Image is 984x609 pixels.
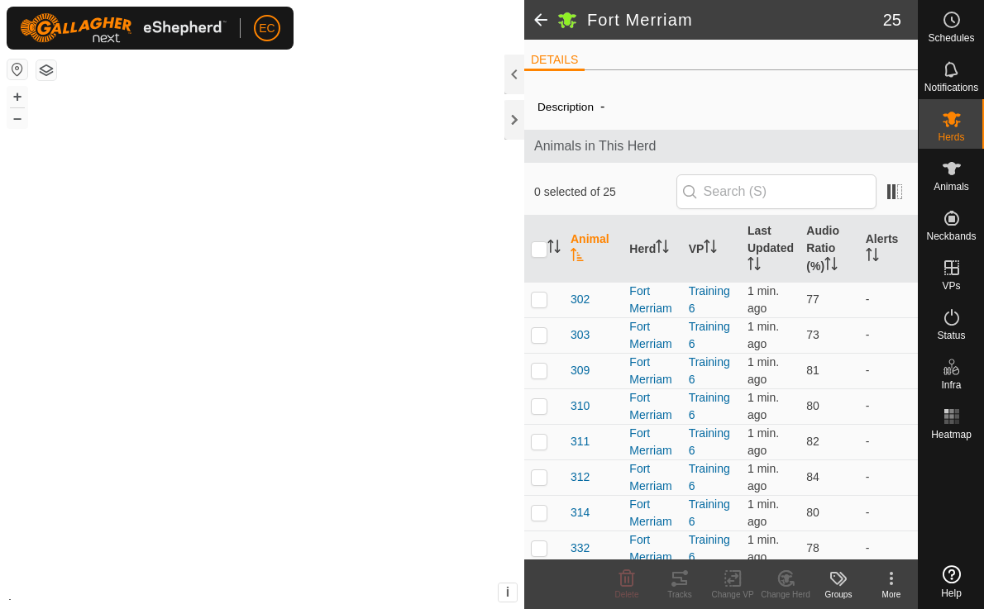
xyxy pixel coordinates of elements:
[759,588,812,601] div: Change Herd
[689,462,730,492] a: Training 6
[941,588,962,598] span: Help
[924,83,978,93] span: Notifications
[689,355,730,386] a: Training 6
[615,590,639,599] span: Delete
[806,364,819,377] span: 81
[928,33,974,43] span: Schedules
[653,588,706,601] div: Tracks
[689,497,730,528] a: Training 6
[689,320,730,350] a: Training 6
[748,426,779,457] span: Oct 11, 2025, 7:34 PM
[806,541,819,554] span: 78
[20,13,227,43] img: Gallagher Logo
[7,108,27,128] button: –
[689,284,730,315] a: Training 6
[859,495,918,530] td: -
[748,497,779,528] span: Oct 11, 2025, 7:34 PM
[934,182,969,192] span: Animals
[812,588,865,601] div: Groups
[571,291,590,308] span: 302
[741,216,800,283] th: Last Updated
[806,399,819,412] span: 80
[279,588,327,602] a: Contact Us
[938,132,964,142] span: Herds
[806,470,819,483] span: 84
[571,397,590,415] span: 310
[564,216,623,283] th: Animal
[931,430,972,440] span: Heatmap
[7,59,27,79] button: Reset Map
[859,424,918,459] td: -
[571,362,590,379] span: 309
[704,242,717,255] p-sorticon: Activate to sort
[656,242,669,255] p-sorticon: Activate to sort
[629,496,675,530] div: Fort Merriam
[866,250,879,264] p-sorticon: Activate to sort
[571,540,590,557] span: 332
[571,469,590,486] span: 312
[800,216,858,283] th: Audio Ratio (%)
[883,7,901,32] span: 25
[806,328,819,341] span: 73
[859,282,918,317] td: -
[7,87,27,107] button: +
[824,259,838,273] p-sorticon: Activate to sort
[706,588,759,601] div: Change VP
[499,583,517,602] button: i
[689,533,730,564] a: Training 6
[623,216,681,283] th: Herd
[806,435,819,448] span: 82
[197,588,259,602] a: Privacy Policy
[36,60,56,80] button: Map Layers
[629,425,675,459] div: Fort Merriam
[629,389,675,424] div: Fort Merriam
[748,284,779,315] span: Oct 11, 2025, 7:34 PM
[682,216,741,283] th: VP
[259,20,275,37] span: EC
[748,320,779,350] span: Oct 11, 2025, 7:34 PM
[571,433,590,450] span: 311
[748,259,761,273] p-sorticon: Activate to sort
[571,504,590,521] span: 314
[571,250,584,264] p-sorticon: Activate to sort
[676,174,877,209] input: Search (S)
[547,242,561,255] p-sorticon: Activate to sort
[859,530,918,566] td: -
[534,136,908,156] span: Animals in This Herd
[748,462,779,492] span: Oct 11, 2025, 7:34 PM
[859,317,918,353] td: -
[506,585,509,599] span: i
[629,531,675,566] div: Fort Merriam
[865,588,918,601] div: More
[919,559,984,605] a: Help
[941,380,961,390] span: Infra
[859,388,918,424] td: -
[629,283,675,317] div: Fort Merriam
[689,391,730,421] a: Training 6
[937,331,965,340] span: Status
[524,51,585,71] li: DETAILS
[594,93,611,120] span: -
[942,281,960,291] span: VPs
[629,318,675,353] div: Fort Merriam
[534,183,676,201] span: 0 selected of 25
[859,459,918,495] td: -
[587,10,883,30] h2: Fort Merriam
[748,355,779,386] span: Oct 11, 2025, 7:34 PM
[629,460,675,495] div: Fort Merriam
[806,293,819,306] span: 77
[748,533,779,564] span: Oct 11, 2025, 7:34 PM
[537,101,594,113] label: Description
[926,231,976,241] span: Neckbands
[571,326,590,344] span: 303
[689,426,730,457] a: Training 6
[748,391,779,421] span: Oct 11, 2025, 7:34 PM
[859,353,918,388] td: -
[629,354,675,388] div: Fort Merriam
[859,216,918,283] th: Alerts
[806,506,819,519] span: 80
